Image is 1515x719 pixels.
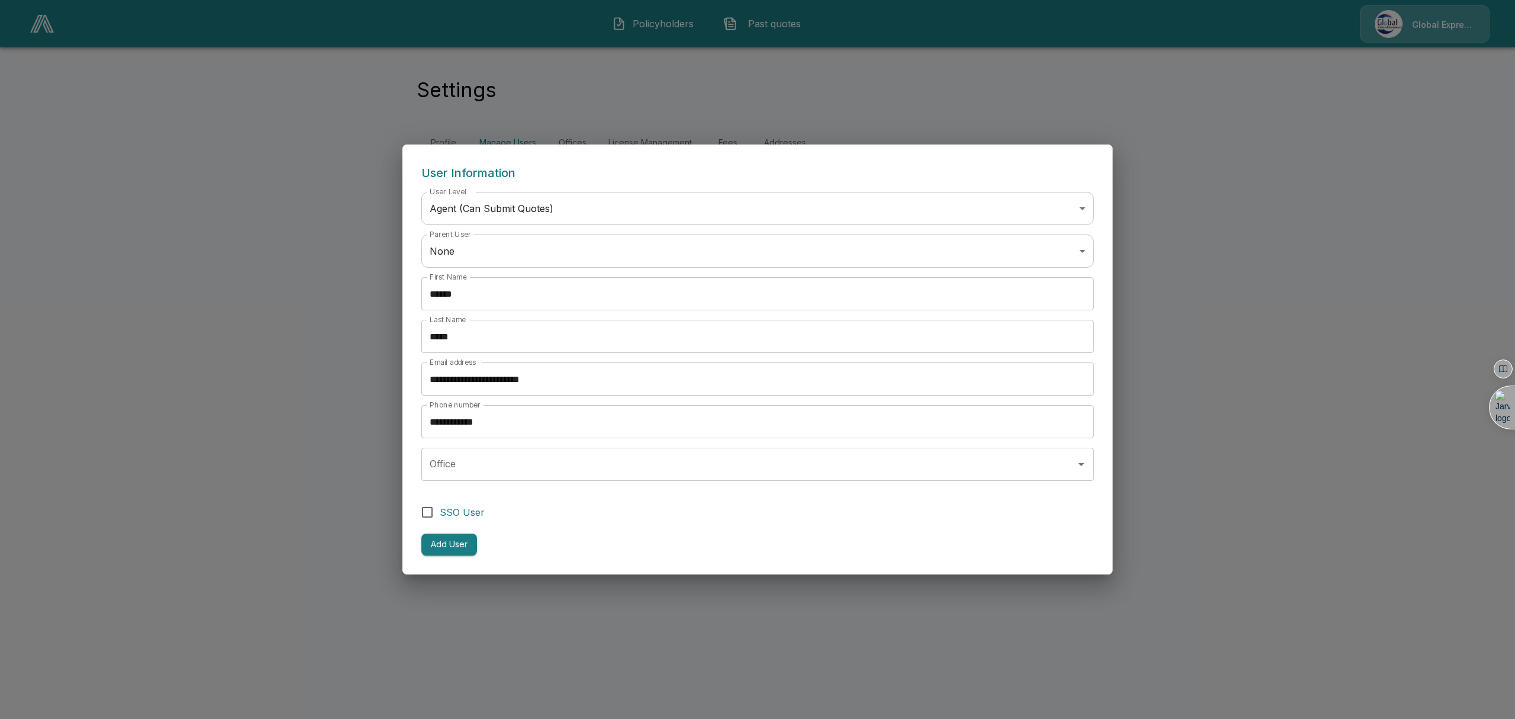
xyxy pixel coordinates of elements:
label: Email address [430,357,476,367]
h6: User Information [421,163,1094,182]
label: Phone number [430,400,481,410]
div: None [421,235,1094,268]
button: Add User [421,534,477,556]
span: SSO User [440,505,485,519]
button: Open [1073,456,1089,473]
label: Last Name [430,314,466,325]
label: Parent User [430,229,471,239]
div: Agent (Can Submit Quotes) [421,192,1094,225]
label: First Name [430,272,466,282]
label: User Level [430,187,466,197]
